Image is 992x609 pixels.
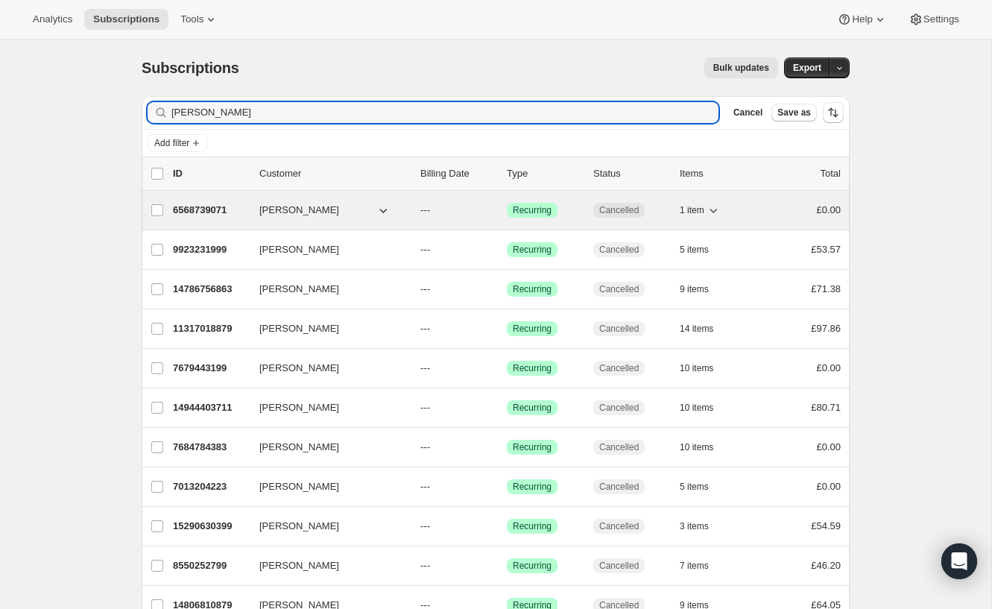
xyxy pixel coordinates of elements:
span: Bulk updates [713,62,769,74]
p: Total [821,166,841,181]
span: Recurring [513,362,552,374]
button: Add filter [148,134,207,152]
button: 9 items [680,279,725,300]
button: Save as [771,104,817,122]
span: £0.00 [816,362,841,373]
span: 9 items [680,283,709,295]
span: --- [420,323,430,334]
input: Filter subscribers [171,102,718,123]
span: [PERSON_NAME] [259,321,339,336]
p: 9923231999 [173,242,247,257]
span: Save as [777,107,811,119]
p: ID [173,166,247,181]
span: 5 items [680,481,709,493]
span: £0.00 [816,441,841,452]
span: Subscriptions [93,13,159,25]
span: Recurring [513,204,552,216]
span: --- [420,402,430,413]
span: £46.20 [811,560,841,571]
span: Analytics [33,13,72,25]
button: 5 items [680,239,725,260]
div: Open Intercom Messenger [941,543,977,579]
div: 14786756863[PERSON_NAME]---SuccessRecurringCancelled9 items£71.38 [173,279,841,300]
span: £0.00 [816,481,841,492]
span: --- [420,244,430,255]
span: [PERSON_NAME] [259,203,339,218]
span: [PERSON_NAME] [259,361,339,376]
span: 10 items [680,441,713,453]
span: --- [420,481,430,492]
span: Recurring [513,560,552,572]
span: Cancelled [599,283,639,295]
span: Cancelled [599,323,639,335]
p: 7679443199 [173,361,247,376]
div: 7679443199[PERSON_NAME]---SuccessRecurringCancelled10 items£0.00 [173,358,841,379]
span: --- [420,520,430,531]
p: Customer [259,166,408,181]
div: 7013204223[PERSON_NAME]---SuccessRecurringCancelled5 items£0.00 [173,476,841,497]
button: [PERSON_NAME] [250,554,399,578]
button: Help [828,9,896,30]
button: [PERSON_NAME] [250,277,399,301]
button: 5 items [680,476,725,497]
span: --- [420,441,430,452]
button: [PERSON_NAME] [250,198,399,222]
span: Tools [180,13,203,25]
button: Cancel [727,104,768,122]
span: Cancelled [599,481,639,493]
span: Cancelled [599,402,639,414]
span: 7 items [680,560,709,572]
span: [PERSON_NAME] [259,519,339,534]
span: 3 items [680,520,709,532]
span: Add filter [154,137,189,149]
p: 11317018879 [173,321,247,336]
span: [PERSON_NAME] [259,282,339,297]
p: 8550252799 [173,558,247,573]
span: --- [420,560,430,571]
button: Analytics [24,9,81,30]
span: [PERSON_NAME] [259,440,339,455]
span: 10 items [680,402,713,414]
span: Cancelled [599,204,639,216]
button: Tools [171,9,227,30]
span: £71.38 [811,283,841,294]
p: 14786756863 [173,282,247,297]
p: 7013204223 [173,479,247,494]
p: Status [593,166,668,181]
button: Bulk updates [704,57,778,78]
div: Items [680,166,754,181]
button: [PERSON_NAME] [250,356,399,380]
div: 7684784383[PERSON_NAME]---SuccessRecurringCancelled10 items£0.00 [173,437,841,458]
div: Type [507,166,581,181]
div: 15290630399[PERSON_NAME]---SuccessRecurringCancelled3 items£54.59 [173,516,841,537]
span: --- [420,283,430,294]
span: 10 items [680,362,713,374]
button: 1 item [680,200,721,221]
p: Billing Date [420,166,495,181]
button: [PERSON_NAME] [250,475,399,499]
div: 11317018879[PERSON_NAME]---SuccessRecurringCancelled14 items£97.86 [173,318,841,339]
button: Settings [900,9,968,30]
span: Cancelled [599,441,639,453]
span: £53.57 [811,244,841,255]
button: 14 items [680,318,730,339]
span: Recurring [513,520,552,532]
button: [PERSON_NAME] [250,238,399,262]
button: 10 items [680,437,730,458]
span: Help [852,13,872,25]
button: [PERSON_NAME] [250,317,399,341]
span: Cancelled [599,362,639,374]
button: 3 items [680,516,725,537]
p: 15290630399 [173,519,247,534]
span: Cancelled [599,560,639,572]
button: [PERSON_NAME] [250,435,399,459]
span: Recurring [513,402,552,414]
button: Sort the results [823,102,844,123]
div: IDCustomerBilling DateTypeStatusItemsTotal [173,166,841,181]
span: Recurring [513,481,552,493]
button: [PERSON_NAME] [250,396,399,420]
span: [PERSON_NAME] [259,400,339,415]
p: 7684784383 [173,440,247,455]
span: Recurring [513,283,552,295]
span: £54.59 [811,520,841,531]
